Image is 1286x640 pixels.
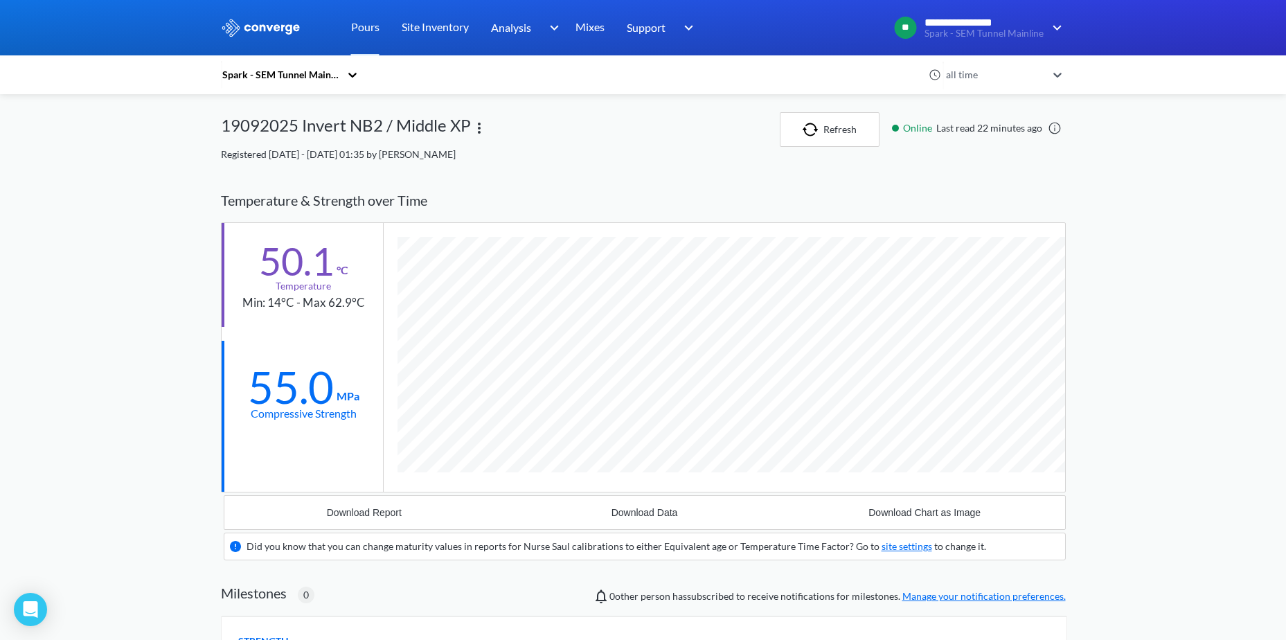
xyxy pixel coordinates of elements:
div: Did you know that you can change maturity values in reports for Nurse Saul calibrations to either... [247,539,986,554]
img: notifications-icon.svg [593,588,609,605]
img: downArrow.svg [675,19,697,36]
div: Last read 22 minutes ago [885,121,1066,136]
img: logo_ewhite.svg [221,19,301,37]
button: Download Chart as Image [785,496,1065,529]
img: downArrow.svg [540,19,562,36]
img: icon-clock.svg [929,69,941,81]
div: Open Intercom Messenger [14,593,47,626]
img: downArrow.svg [1044,19,1066,36]
div: Temperature [276,278,331,294]
button: Download Data [504,496,785,529]
div: 55.0 [248,370,334,405]
div: Download Data [611,507,678,518]
button: Refresh [780,112,879,147]
a: Manage your notification preferences. [902,590,1066,602]
button: Download Report [224,496,505,529]
span: 0 [303,587,309,603]
span: Online [903,121,936,136]
div: Download Chart as Image [868,507,981,518]
div: Spark - SEM Tunnel Mainline [221,67,340,82]
img: more.svg [471,120,488,136]
div: 50.1 [259,244,334,278]
div: Temperature & Strength over Time [221,179,1066,222]
div: Min: 14°C - Max 62.9°C [242,294,365,312]
span: Spark - SEM Tunnel Mainline [925,28,1044,39]
div: Compressive Strength [251,405,357,422]
span: person has subscribed to receive notifications for milestones. [609,589,1066,604]
img: icon-refresh.svg [803,123,823,136]
span: 0 other [609,590,638,602]
a: site settings [882,540,932,552]
span: Analysis [491,19,531,36]
div: all time [943,67,1046,82]
div: Download Report [327,507,402,518]
h2: Milestones [221,585,287,601]
div: 19092025 Invert NB2 / Middle XP [221,112,471,147]
span: Registered [DATE] - [DATE] 01:35 by [PERSON_NAME] [221,148,456,160]
span: Support [627,19,666,36]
